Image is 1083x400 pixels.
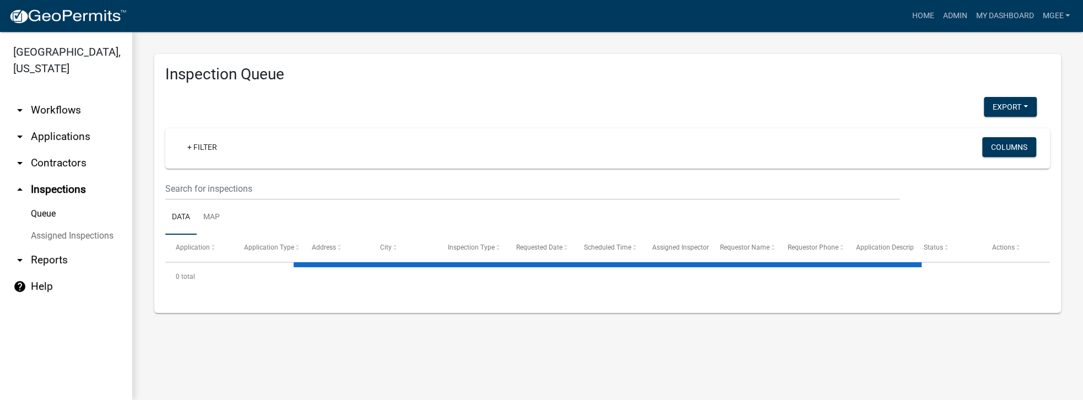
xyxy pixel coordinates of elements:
a: Home [907,6,938,26]
h3: Inspection Queue [165,65,1050,84]
datatable-header-cell: Requestor Phone [777,235,845,261]
i: arrow_drop_up [13,183,26,196]
i: arrow_drop_down [13,130,26,143]
span: Scheduled Time [584,244,631,251]
datatable-header-cell: Actions [981,235,1049,261]
button: Columns [982,137,1036,157]
span: Requestor Phone [788,244,838,251]
i: arrow_drop_down [13,253,26,267]
span: Actions [992,244,1015,251]
a: Data [165,200,197,235]
a: My Dashboard [971,6,1038,26]
span: Status [924,244,943,251]
datatable-header-cell: Address [301,235,369,261]
datatable-header-cell: Application [165,235,233,261]
datatable-header-cell: City [369,235,437,261]
datatable-header-cell: Application Description [846,235,913,261]
span: Assigned Inspector [652,244,708,251]
input: Search for inspections [165,177,900,200]
datatable-header-cell: Application Type [233,235,301,261]
span: Requested Date [516,244,562,251]
a: Map [197,200,226,235]
a: mgee [1038,6,1074,26]
datatable-header-cell: Status [913,235,981,261]
datatable-header-cell: Scheduled Time [573,235,641,261]
span: Application Type [244,244,294,251]
datatable-header-cell: Assigned Inspector [641,235,709,261]
span: Inspection Type [448,244,495,251]
a: Admin [938,6,971,26]
span: Address [312,244,336,251]
i: help [13,280,26,293]
datatable-header-cell: Requestor Name [710,235,777,261]
div: 0 total [165,263,1050,290]
span: City [380,244,392,251]
i: arrow_drop_down [13,104,26,117]
a: + Filter [178,137,226,157]
span: Requestor Name [720,244,770,251]
button: Export [984,97,1037,117]
span: Application [176,244,210,251]
datatable-header-cell: Requested Date [505,235,573,261]
i: arrow_drop_down [13,156,26,170]
datatable-header-cell: Inspection Type [437,235,505,261]
span: Application Description [856,244,925,251]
